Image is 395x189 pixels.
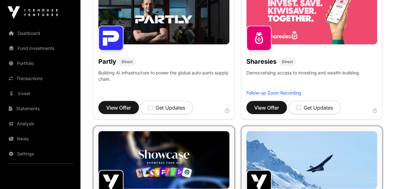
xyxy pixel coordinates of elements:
span: Direct [282,59,293,64]
a: Invest [5,87,75,100]
p: Building AI infrastructure to power the global auto-parts supply chain. [98,69,229,89]
div: Get Updates [296,104,333,111]
a: Portfolio [5,57,75,70]
span: Direct [122,59,133,64]
a: Follow-up Zoom Recording [246,90,301,95]
a: Settings [5,147,75,161]
a: Statements [5,102,75,116]
button: Get Updates [288,101,341,114]
iframe: Chat Widget [364,159,395,189]
a: Dashboard [5,26,75,40]
img: image-1600x800.jpg [246,131,377,189]
h1: Sharesies [246,57,277,66]
button: Get Updates [140,101,193,114]
p: Democratising access to investing and wealth-building. [246,69,360,89]
button: View Offer [246,101,287,114]
img: Partly [98,25,123,51]
img: Sharesies [246,25,272,51]
span: View Offer [254,104,279,111]
button: View Offer [98,101,139,114]
a: Transactions [5,72,75,85]
a: Fund Investments [5,41,75,55]
img: Icehouse Ventures Logo [8,6,58,19]
a: Analysis [5,117,75,131]
h1: Partly [98,57,116,66]
span: View Offer [106,104,131,111]
a: News [5,132,75,146]
img: Showcase-Fund-Banner-1.jpg [98,131,229,189]
div: Get Updates [148,104,185,111]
